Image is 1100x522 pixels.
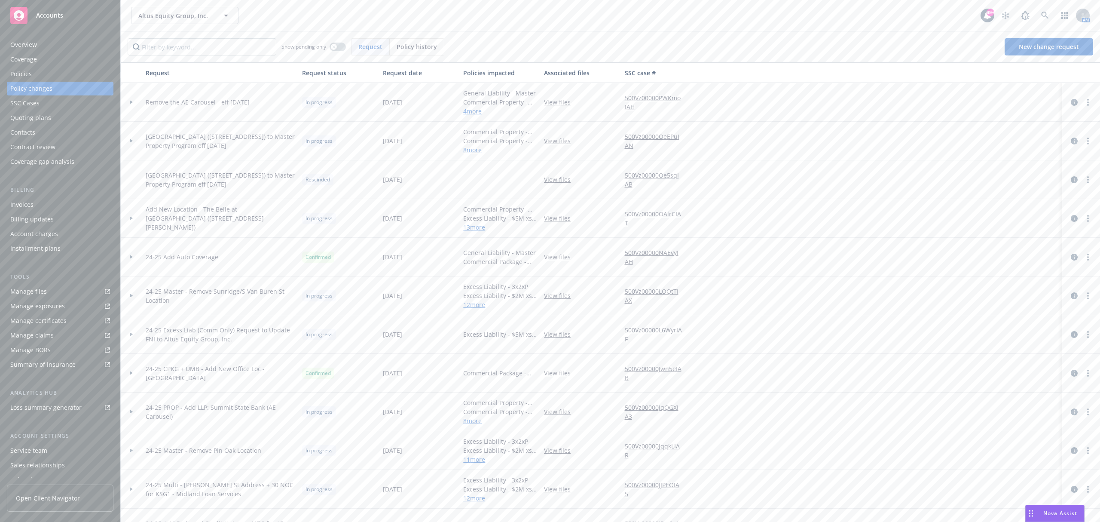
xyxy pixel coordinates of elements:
[544,68,618,77] div: Associated files
[1083,407,1093,417] a: more
[7,473,113,487] a: Related accounts
[36,12,63,19] span: Accounts
[1069,213,1079,224] a: circleInformation
[281,43,326,50] span: Show pending only
[146,252,218,261] span: 24-25 Add Auto Coverage
[7,155,113,169] a: Coverage gap analysis
[1069,368,1079,378] a: circleInformation
[10,343,51,357] div: Manage BORs
[121,238,142,276] div: Toggle Row Expanded
[1069,291,1079,301] a: circleInformation
[1069,136,1079,146] a: circleInformation
[463,223,537,232] a: 13 more
[10,140,55,154] div: Contract review
[7,186,113,194] div: Billing
[121,431,142,470] div: Toggle Row Expanded
[7,329,113,342] a: Manage claims
[1069,407,1079,417] a: circleInformation
[7,52,113,66] a: Coverage
[7,432,113,440] div: Account settings
[7,111,113,125] a: Quoting plans
[10,212,54,226] div: Billing updates
[7,299,113,313] a: Manage exposures
[383,98,402,107] span: [DATE]
[7,444,113,458] a: Service team
[544,252,577,261] a: View files
[302,68,376,77] div: Request status
[146,205,295,232] span: Add New Location - The Belle at [GEOGRAPHIC_DATA] ([STREET_ADDRESS][PERSON_NAME])
[306,369,331,377] span: Confirmed
[10,329,54,342] div: Manage claims
[7,198,113,212] a: Invoices
[544,407,577,416] a: View files
[1083,329,1093,340] a: more
[463,368,537,378] span: Commercial Package - Prop & GL - Commercial Only
[299,62,379,83] button: Request status
[7,314,113,328] a: Manage certificates
[625,480,689,498] a: 500Vz00000JJPEOIA5
[10,126,35,139] div: Contacts
[544,214,577,223] a: View files
[463,494,537,503] a: 12 more
[383,252,402,261] span: [DATE]
[463,485,537,494] span: Excess Liability - $2M xs P
[1083,97,1093,107] a: more
[625,209,689,227] a: 500Vz00000OAlrCIAT
[10,82,52,95] div: Policy changes
[121,160,142,199] div: Toggle Row Expanded
[146,446,261,455] span: 24-25 Master - Remove Pin Oak Location
[10,401,82,415] div: Loss summary generator
[7,227,113,241] a: Account charges
[306,176,330,184] span: Rescinded
[463,437,537,446] span: Excess Liability - 3x2xP
[383,175,402,184] span: [DATE]
[463,214,537,223] span: Excess Liability - $5M xs $5M (XC1CU00074-241)
[7,140,113,154] a: Contract review
[625,171,689,189] a: 500Vz00000Oe5sqIAB
[625,287,689,305] a: 500Vz00000LOQtTIAX
[1083,136,1093,146] a: more
[142,62,299,83] button: Request
[146,480,295,498] span: 24-25 Multi - [PERSON_NAME] St Address + 30 NOC for KSG1 - Midland Loan Services
[383,330,402,339] span: [DATE]
[1083,445,1093,456] a: more
[1005,38,1093,55] a: New change request
[10,285,47,298] div: Manage files
[544,330,577,339] a: View files
[128,38,276,55] input: Filter by keyword...
[146,403,295,421] span: 24-25 PROP - Add LLP: Summit State Bank (AE Carousel)
[1083,484,1093,494] a: more
[146,132,295,150] span: [GEOGRAPHIC_DATA] ([STREET_ADDRESS]) to Master Property Program eff [DATE]
[463,330,537,339] span: Excess Liability - $5M xs $5M (XC1CU00074-241)
[1017,7,1034,24] a: Report a Bug
[1083,252,1093,262] a: more
[1069,252,1079,262] a: circleInformation
[1069,445,1079,456] a: circleInformation
[121,83,142,122] div: Toggle Row Expanded
[463,257,537,266] span: Commercial Package - Prop & GL - Commercial Only
[383,446,402,455] span: [DATE]
[7,38,113,52] a: Overview
[621,62,693,83] button: SSC case #
[146,171,295,189] span: [GEOGRAPHIC_DATA] ([STREET_ADDRESS]) to Master Property Program eff [DATE]
[7,82,113,95] a: Policy changes
[306,331,333,338] span: In progress
[10,458,65,472] div: Sales relationships
[460,62,541,83] button: Policies impacted
[1069,329,1079,340] a: circleInformation
[146,68,295,77] div: Request
[1083,213,1093,224] a: more
[544,368,577,378] a: View files
[7,401,113,415] a: Loss summary generator
[379,62,460,83] button: Request date
[544,175,577,184] a: View files
[463,127,537,136] span: Commercial Property - $50M xs of $50M
[7,3,113,28] a: Accounts
[463,89,537,98] span: General Liability - Master
[146,98,250,107] span: Remove the AE Carousel - eff [DATE]
[146,287,295,305] span: 24-25 Master - Remove Sunridge/S Van Buren St Location
[463,145,537,154] a: 8 more
[10,38,37,52] div: Overview
[121,470,142,509] div: Toggle Row Expanded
